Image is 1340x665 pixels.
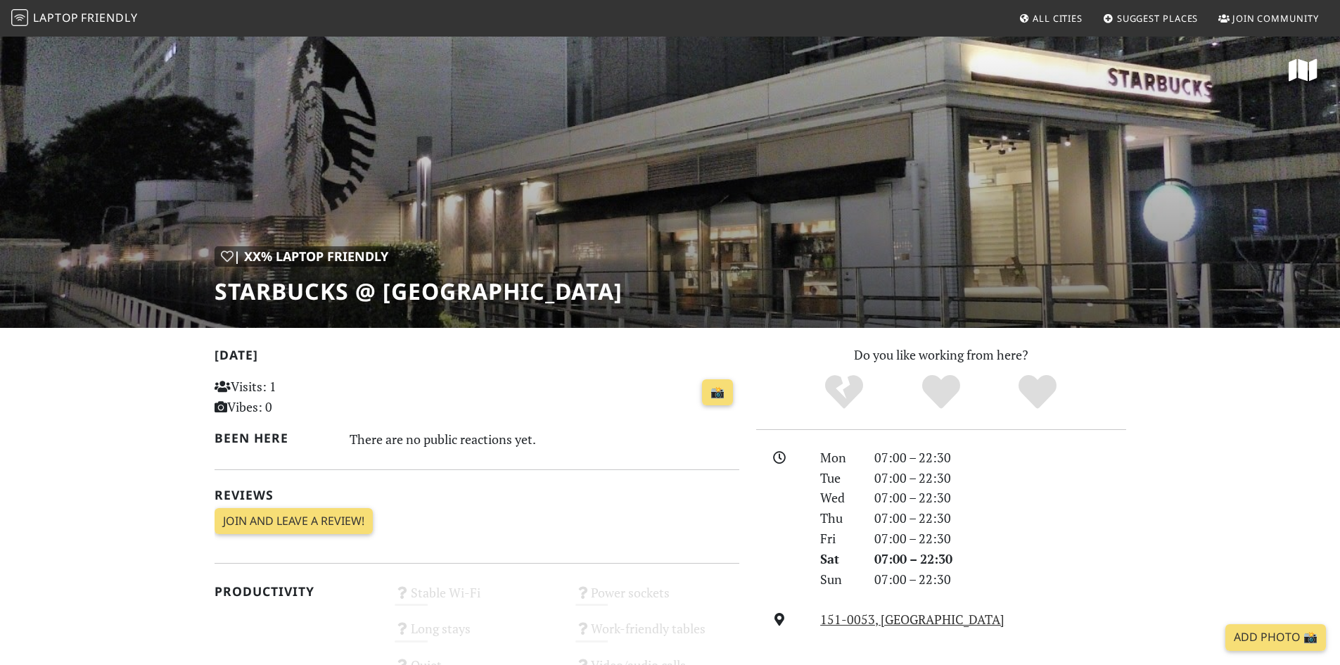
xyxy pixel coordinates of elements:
[215,376,378,417] p: Visits: 1 Vibes: 0
[1213,6,1325,31] a: Join Community
[796,373,893,412] div: No
[33,10,79,25] span: Laptop
[989,373,1086,412] div: Definitely!
[812,508,865,528] div: Thu
[1225,624,1326,651] a: Add Photo 📸
[1033,12,1083,25] span: All Cities
[350,428,739,450] div: There are no public reactions yet.
[386,617,567,653] div: Long stays
[812,549,865,569] div: Sat
[215,431,333,445] h2: Been here
[812,448,865,468] div: Mon
[1232,12,1319,25] span: Join Community
[812,488,865,508] div: Wed
[812,528,865,549] div: Fri
[866,549,1135,569] div: 07:00 – 22:30
[1013,6,1088,31] a: All Cities
[215,584,378,599] h2: Productivity
[215,348,739,368] h2: [DATE]
[215,246,395,267] div: | XX% Laptop Friendly
[1097,6,1204,31] a: Suggest Places
[1117,12,1199,25] span: Suggest Places
[756,345,1126,365] p: Do you like working from here?
[812,468,865,488] div: Tue
[820,611,1004,628] a: 151-0053, [GEOGRAPHIC_DATA]
[866,508,1135,528] div: 07:00 – 22:30
[812,569,865,590] div: Sun
[702,379,733,406] a: 📸
[215,508,373,535] a: Join and leave a review!
[567,617,748,653] div: Work-friendly tables
[893,373,990,412] div: Yes
[866,448,1135,468] div: 07:00 – 22:30
[81,10,137,25] span: Friendly
[866,528,1135,549] div: 07:00 – 22:30
[386,581,567,617] div: Stable Wi-Fi
[866,468,1135,488] div: 07:00 – 22:30
[215,278,623,305] h1: Starbucks @ [GEOGRAPHIC_DATA]
[11,6,138,31] a: LaptopFriendly LaptopFriendly
[866,488,1135,508] div: 07:00 – 22:30
[866,569,1135,590] div: 07:00 – 22:30
[215,488,739,502] h2: Reviews
[567,581,748,617] div: Power sockets
[11,9,28,26] img: LaptopFriendly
